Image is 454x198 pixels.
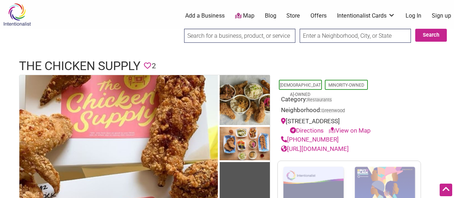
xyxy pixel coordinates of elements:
a: Offers [310,12,327,20]
a: [URL][DOMAIN_NAME] [281,145,349,152]
a: [PHONE_NUMBER] [281,136,339,143]
a: Map [235,12,254,20]
h1: The Chicken Supply [19,57,140,75]
a: Blog [265,12,276,20]
img: The Chicken Supply [220,127,270,162]
button: Search [415,29,447,42]
span: Greenwood [322,109,345,113]
a: Add a Business [185,12,225,20]
input: Enter a Neighborhood, City, or State [300,29,411,43]
div: Scroll Back to Top [440,184,452,196]
a: Directions [290,127,324,134]
div: Category: [281,95,417,106]
input: Search for a business, product, or service [184,29,295,43]
a: Store [286,12,300,20]
a: Minority-Owned [328,83,364,88]
a: Intentionalist Cards [337,12,395,20]
a: Sign up [432,12,451,20]
img: The Chicken Supply [220,75,270,127]
a: Restaurants [307,97,332,102]
span: 2 [152,60,156,72]
div: Neighborhood: [281,106,417,117]
a: [DEMOGRAPHIC_DATA]-Owned [280,83,321,97]
a: Log In [406,12,421,20]
div: [STREET_ADDRESS] [281,117,417,135]
a: View on Map [329,127,371,134]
